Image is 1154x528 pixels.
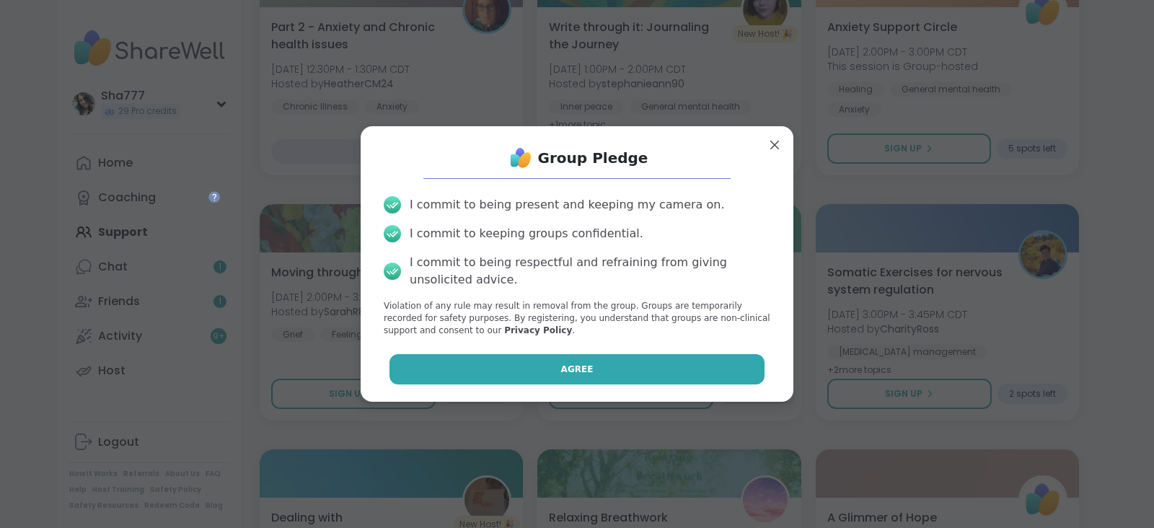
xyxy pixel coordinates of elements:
img: ShareWell Logo [506,144,535,172]
a: Privacy Policy [504,325,572,335]
button: Agree [389,354,765,384]
div: I commit to being present and keeping my camera on. [410,196,724,214]
div: I commit to keeping groups confidential. [410,225,643,242]
p: Violation of any rule may result in removal from the group. Groups are temporarily recorded for s... [384,300,770,336]
span: Agree [561,363,594,376]
h1: Group Pledge [538,148,648,168]
iframe: Spotlight [208,191,220,203]
div: I commit to being respectful and refraining from giving unsolicited advice. [410,254,770,289]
